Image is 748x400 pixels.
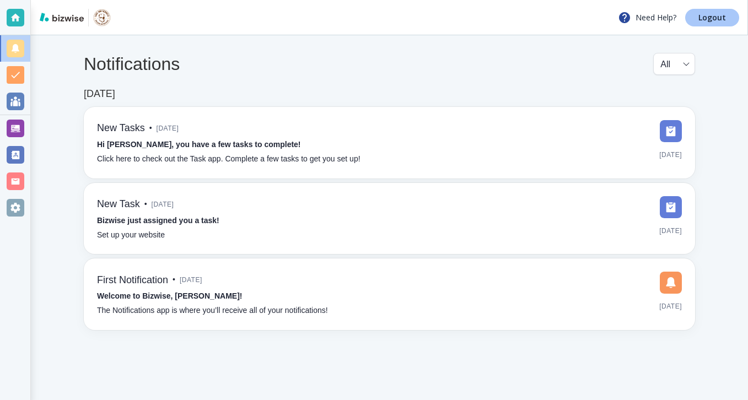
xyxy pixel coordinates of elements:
strong: Welcome to Bizwise, [PERSON_NAME]! [97,291,242,300]
a: New Tasks•[DATE]Hi [PERSON_NAME], you have a few tasks to complete!Click here to check out the Ta... [84,107,695,179]
img: Lake Van Kennels [93,9,111,26]
img: DashboardSidebarTasks.svg [660,196,682,218]
p: Need Help? [618,11,676,24]
h6: First Notification [97,274,168,287]
span: [DATE] [659,147,682,163]
p: Logout [698,14,726,21]
p: Click here to check out the Task app. Complete a few tasks to get you set up! [97,153,360,165]
img: bizwise [40,13,84,21]
span: [DATE] [659,298,682,315]
strong: Bizwise just assigned you a task! [97,216,219,225]
strong: Hi [PERSON_NAME], you have a few tasks to complete! [97,140,301,149]
h6: [DATE] [84,88,115,100]
img: DashboardSidebarNotification.svg [660,272,682,294]
p: • [149,122,152,134]
span: [DATE] [180,272,202,288]
span: [DATE] [659,223,682,239]
img: DashboardSidebarTasks.svg [660,120,682,142]
span: [DATE] [157,120,179,137]
a: New Task•[DATE]Bizwise just assigned you a task!Set up your website[DATE] [84,183,695,255]
h4: Notifications [84,53,180,74]
p: • [173,274,175,286]
p: The Notifications app is where you’ll receive all of your notifications! [97,305,328,317]
span: [DATE] [152,196,174,213]
div: All [660,53,688,74]
p: Set up your website [97,229,165,241]
a: Logout [685,9,739,26]
h6: New Task [97,198,140,210]
a: First Notification•[DATE]Welcome to Bizwise, [PERSON_NAME]!The Notifications app is where you’ll ... [84,258,695,330]
h6: New Tasks [97,122,145,134]
p: • [144,198,147,210]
